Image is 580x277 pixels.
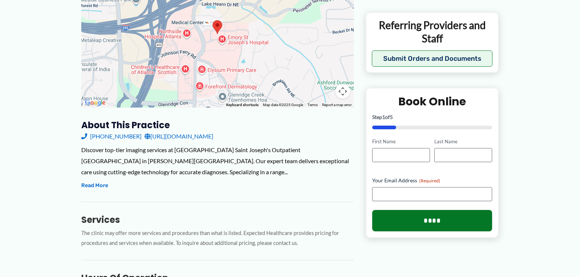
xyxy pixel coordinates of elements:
[83,98,107,108] a: Open this area in Google Maps (opens a new window)
[81,181,108,190] button: Read More
[419,178,440,183] span: (Required)
[322,103,352,107] a: Report a map error
[81,228,354,248] p: The clinic may offer more services and procedures than what is listed. Expected Healthcare provid...
[263,103,303,107] span: Map data ©2025 Google
[83,98,107,108] img: Google
[81,131,142,142] a: [PHONE_NUMBER]
[382,114,385,120] span: 1
[372,138,430,145] label: First Name
[390,114,393,120] span: 5
[81,119,354,131] h3: About this practice
[372,50,493,67] button: Submit Orders and Documents
[372,176,492,184] label: Your Email Address
[372,18,493,45] p: Referring Providers and Staff
[434,138,492,145] label: Last Name
[335,84,350,99] button: Map camera controls
[226,102,259,108] button: Keyboard shortcuts
[81,214,354,225] h3: Services
[372,115,492,120] p: Step of
[372,94,492,109] h2: Book Online
[145,131,213,142] a: [URL][DOMAIN_NAME]
[307,103,318,107] a: Terms (opens in new tab)
[81,144,354,177] div: Discover top-tier imaging services at [GEOGRAPHIC_DATA] Saint Joseph's Outpatient [GEOGRAPHIC_DAT...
